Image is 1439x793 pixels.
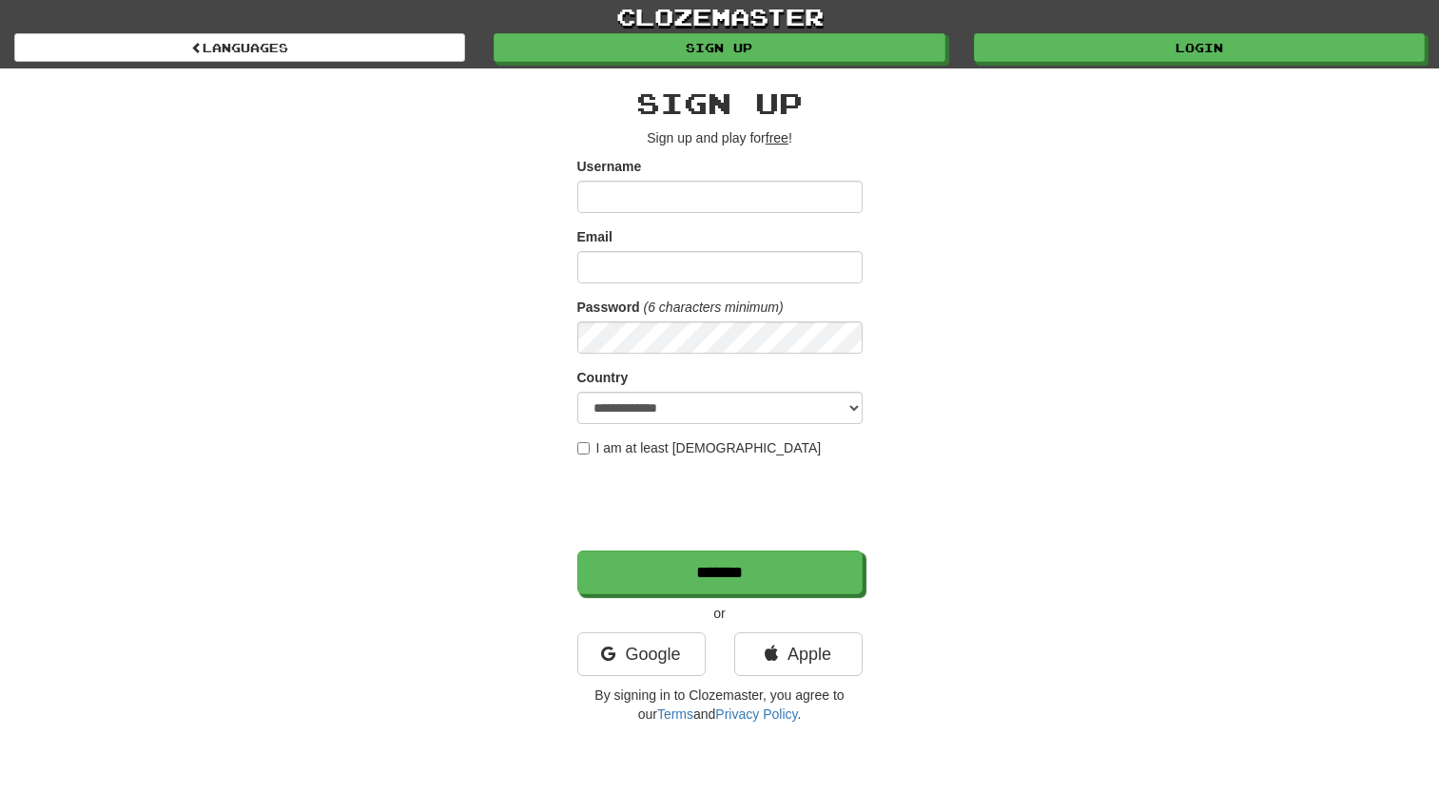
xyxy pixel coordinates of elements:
iframe: reCAPTCHA [577,467,866,541]
a: Login [974,33,1425,62]
p: or [577,604,863,623]
a: Languages [14,33,465,62]
p: By signing in to Clozemaster, you agree to our and . [577,686,863,724]
p: Sign up and play for ! [577,128,863,147]
label: Password [577,298,640,317]
h2: Sign up [577,87,863,119]
a: Google [577,632,706,676]
u: free [766,130,788,145]
label: Username [577,157,642,176]
a: Privacy Policy [715,706,797,722]
label: Email [577,227,613,246]
a: Sign up [494,33,944,62]
label: I am at least [DEMOGRAPHIC_DATA] [577,438,822,457]
a: Terms [657,706,693,722]
input: I am at least [DEMOGRAPHIC_DATA] [577,442,590,455]
a: Apple [734,632,863,676]
label: Country [577,368,629,387]
em: (6 characters minimum) [644,300,784,315]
